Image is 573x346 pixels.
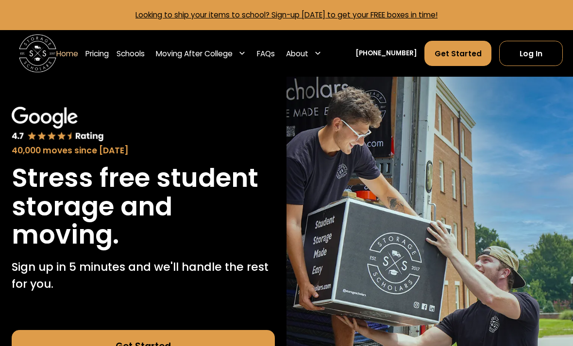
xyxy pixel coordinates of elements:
[12,107,103,142] img: Google 4.7 star rating
[156,48,233,59] div: Moving After College
[12,259,274,293] p: Sign up in 5 minutes and we'll handle the rest for you.
[283,40,325,66] div: About
[355,49,417,58] a: [PHONE_NUMBER]
[19,34,56,72] img: Storage Scholars main logo
[56,40,78,66] a: Home
[19,34,56,72] a: home
[286,48,308,59] div: About
[152,40,249,66] div: Moving After College
[257,40,275,66] a: FAQs
[499,41,563,66] a: Log In
[12,164,274,249] h1: Stress free student storage and moving.
[85,40,109,66] a: Pricing
[424,41,491,66] a: Get Started
[12,144,274,157] div: 40,000 moves since [DATE]
[117,40,145,66] a: Schools
[135,10,438,20] a: Looking to ship your items to school? Sign-up [DATE] to get your FREE boxes in time!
